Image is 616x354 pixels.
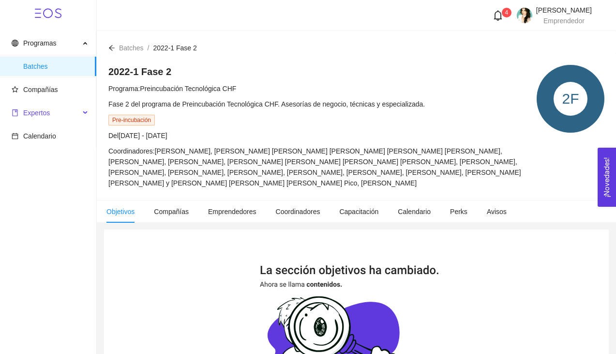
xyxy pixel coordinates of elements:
[598,148,616,207] button: Open Feedback Widget
[487,208,507,215] span: Avisos
[450,208,467,215] span: Perks
[23,57,89,76] span: Batches
[153,44,196,52] span: 2022-1 Fase 2
[108,147,521,187] span: Coordinadores: [PERSON_NAME], [PERSON_NAME] [PERSON_NAME] [PERSON_NAME] [PERSON_NAME] [PERSON_NAM...
[23,109,50,117] span: Expertos
[108,100,425,108] span: Fase 2 del programa de Preincubación Tecnológica CHF. Asesorías de negocio, técnicas y especializ...
[398,208,431,215] span: Calendario
[154,208,189,215] span: Compañías
[119,44,144,52] span: Batches
[517,8,532,23] img: 1731682795038-EEE7E56A-5C0C-4F3A-A9E7-FB8F04D6ABB8.jpeg
[108,132,167,139] span: Del [DATE] - [DATE]
[554,82,587,116] div: 2F
[108,85,236,92] span: Programa: Preincubación Tecnológica CHF
[208,208,256,215] span: Emprendedores
[276,208,320,215] span: Coordinadores
[543,17,585,25] span: Emprendedor
[12,40,18,46] span: global
[108,115,155,125] span: Pre-incubación
[505,9,509,16] span: 4
[106,208,135,215] span: Objetivos
[23,86,58,93] span: Compañías
[23,39,56,47] span: Programas
[502,8,511,17] sup: 4
[493,10,503,21] span: bell
[12,133,18,139] span: calendar
[108,45,115,51] span: arrow-left
[148,44,150,52] span: /
[536,6,592,14] span: [PERSON_NAME]
[23,132,56,140] span: Calendario
[108,65,527,78] h4: 2022-1 Fase 2
[12,109,18,116] span: book
[339,208,378,215] span: Capacitación
[12,86,18,93] span: star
